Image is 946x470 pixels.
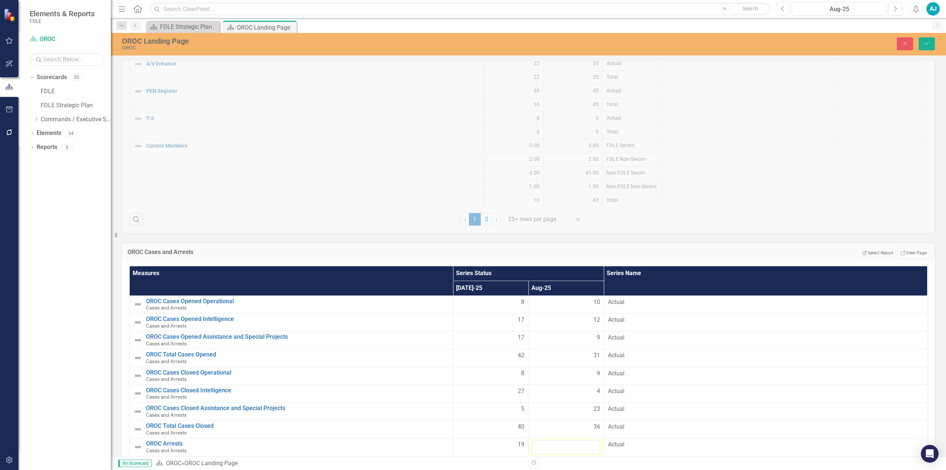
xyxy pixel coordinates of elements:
div: Aug-25 [794,5,884,14]
span: Elements & Reports [30,9,95,18]
span: Cases and Arrests [146,412,187,418]
a: Elements [37,129,61,138]
span: 31 [593,351,600,360]
div: OROC Landing Page [122,37,583,45]
a: OROC [166,460,181,467]
a: OROC Total Cases Closed [146,423,449,429]
a: OROC Cases Opened Assistance and Special Projects [146,334,449,340]
span: 8 [521,369,524,378]
a: OROC Cases Closed Intelligence [146,387,449,394]
img: Not Defined [133,371,142,380]
small: FDLE [30,18,95,24]
span: Cases and Arrests [146,323,187,329]
span: 27 [518,387,524,396]
span: Cases and Arrests [146,341,187,346]
a: Scorecards [37,73,67,82]
span: Cases and Arrests [146,305,187,311]
a: OROC [30,35,103,44]
div: OROC Landing Page [237,23,295,32]
div: 20 [71,74,82,81]
button: Search [732,4,769,14]
input: Search ClearPoint... [150,3,770,16]
span: Actual [608,298,923,307]
span: Actual [608,316,923,324]
span: 9 [597,369,600,378]
span: Actual [608,423,923,431]
div: FDLE Strategic Plan [160,22,218,31]
div: Open Intercom Messenger [921,445,939,463]
span: Cases and Arrests [146,394,187,400]
span: Cases and Arrests [146,358,187,364]
span: 36 [593,423,600,431]
img: Not Defined [133,389,142,398]
span: 8 [521,298,524,307]
span: Actual [608,440,923,449]
span: Actual [608,405,923,413]
a: Commands / Executive Support Branch [41,115,111,124]
span: Actual [608,387,923,396]
span: Actual [608,369,923,378]
span: By Scorecard [118,460,152,467]
h3: OROC Cases and Arrests [127,249,517,256]
a: FDLE [41,87,111,96]
div: OROC [122,45,583,51]
span: Cases and Arrests [146,430,187,436]
span: Search [742,6,758,11]
span: 42 [518,351,524,360]
a: FDLE Strategic Plan [148,22,218,31]
span: 4 [597,387,600,396]
span: 17 [518,316,524,324]
span: 19 [518,440,524,449]
img: Not Defined [133,425,142,434]
div: 34 [65,130,77,136]
div: 5 [61,144,73,151]
button: AJ [926,2,940,16]
span: 9 [597,334,600,342]
a: Reports [37,143,57,152]
a: View Page [898,248,929,258]
img: Not Defined [133,443,142,452]
button: Select Report [860,249,895,257]
span: 17 [518,334,524,342]
span: Actual [608,351,923,360]
img: Not Defined [133,318,142,327]
a: OROC Cases Closed Operational [146,369,449,376]
div: » [156,459,523,468]
img: Not Defined [133,336,142,345]
span: 10 [593,298,600,307]
a: OROC Arrests [146,440,449,447]
input: Search Below... [30,53,103,66]
span: 5 [521,405,524,413]
a: OROC Cases Opened Intelligence [146,316,449,322]
span: Cases and Arrests [146,376,187,382]
a: OROC Total Cases Opened [146,351,449,358]
span: 12 [593,316,600,324]
img: Not Defined [133,407,142,416]
span: Cases and Arrests [146,447,187,453]
a: FDLE Strategic Plan [41,101,111,110]
span: 23 [593,405,600,413]
img: Not Defined [133,300,142,309]
a: OROC Cases Closed Assistance and Special Projects [146,405,449,412]
button: Aug-25 [792,2,887,16]
span: 40 [518,423,524,431]
span: Actual [608,334,923,342]
img: Not Defined [133,354,142,362]
a: OROC Cases Opened Operational [146,298,449,305]
div: OROC Landing Page [184,460,238,467]
img: ClearPoint Strategy [4,8,17,21]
